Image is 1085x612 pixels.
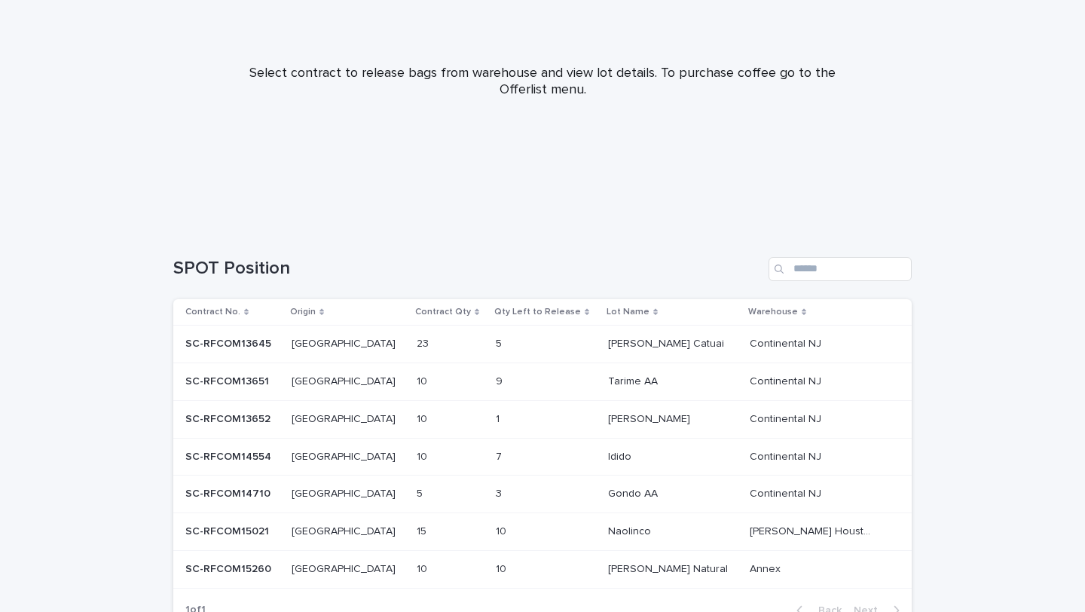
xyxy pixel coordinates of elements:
[173,550,912,588] tr: SC-RFCOM15260SC-RFCOM15260 [GEOGRAPHIC_DATA][GEOGRAPHIC_DATA] 1010 1010 [PERSON_NAME] Natural[PER...
[496,485,505,500] p: 3
[417,448,430,464] p: 10
[496,560,509,576] p: 10
[417,335,432,350] p: 23
[185,372,272,388] p: SC-RFCOM13651
[173,513,912,551] tr: SC-RFCOM15021SC-RFCOM15021 [GEOGRAPHIC_DATA][GEOGRAPHIC_DATA] 1515 1010 NaolincoNaolinco [PERSON_...
[185,560,274,576] p: SC-RFCOM15260
[608,522,654,538] p: Naolinco
[292,372,399,388] p: [GEOGRAPHIC_DATA]
[417,522,429,538] p: 15
[185,304,240,320] p: Contract No.
[292,485,399,500] p: [GEOGRAPHIC_DATA]
[496,410,503,426] p: 1
[417,560,430,576] p: 10
[608,485,661,500] p: Gondo AA
[496,335,505,350] p: 5
[173,400,912,438] tr: SC-RFCOM13652SC-RFCOM13652 [GEOGRAPHIC_DATA][GEOGRAPHIC_DATA] 1010 11 [PERSON_NAME][PERSON_NAME] ...
[417,372,430,388] p: 10
[241,66,844,98] p: Select contract to release bags from warehouse and view lot details. To purchase coffee go to the...
[608,448,634,464] p: Idido
[607,304,649,320] p: Lot Name
[750,448,824,464] p: Continental NJ
[750,335,824,350] p: Continental NJ
[608,410,693,426] p: [PERSON_NAME]
[608,372,661,388] p: Tarime AA
[496,522,509,538] p: 10
[496,372,506,388] p: 9
[185,485,274,500] p: SC-RFCOM14710
[417,410,430,426] p: 10
[185,522,272,538] p: SC-RFCOM15021
[292,410,399,426] p: [GEOGRAPHIC_DATA]
[750,372,824,388] p: Continental NJ
[769,257,912,281] input: Search
[185,335,274,350] p: SC-RFCOM13645
[185,410,274,426] p: SC-RFCOM13652
[292,335,399,350] p: [GEOGRAPHIC_DATA]
[608,335,727,350] p: [PERSON_NAME] Catuai
[415,304,471,320] p: Contract Qty
[290,304,316,320] p: Origin
[750,560,784,576] p: Annex
[750,485,824,500] p: Continental NJ
[608,560,731,576] p: [PERSON_NAME] Natural
[173,476,912,513] tr: SC-RFCOM14710SC-RFCOM14710 [GEOGRAPHIC_DATA][GEOGRAPHIC_DATA] 55 33 Gondo AAGondo AA Continental ...
[750,410,824,426] p: Continental NJ
[417,485,426,500] p: 5
[173,258,763,280] h1: SPOT Position
[496,448,505,464] p: 7
[494,304,581,320] p: Qty Left to Release
[292,560,399,576] p: [GEOGRAPHIC_DATA]
[292,522,399,538] p: [GEOGRAPHIC_DATA]
[185,448,274,464] p: SC-RFCOM14554
[173,326,912,363] tr: SC-RFCOM13645SC-RFCOM13645 [GEOGRAPHIC_DATA][GEOGRAPHIC_DATA] 2323 55 [PERSON_NAME] Catuai[PERSON...
[173,363,912,400] tr: SC-RFCOM13651SC-RFCOM13651 [GEOGRAPHIC_DATA][GEOGRAPHIC_DATA] 1010 99 Tarime AATarime AA Continen...
[748,304,798,320] p: Warehouse
[292,448,399,464] p: [GEOGRAPHIC_DATA]
[173,438,912,476] tr: SC-RFCOM14554SC-RFCOM14554 [GEOGRAPHIC_DATA][GEOGRAPHIC_DATA] 1010 77 IdidoIdido Continental NJCo...
[750,522,879,538] p: [PERSON_NAME] Houston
